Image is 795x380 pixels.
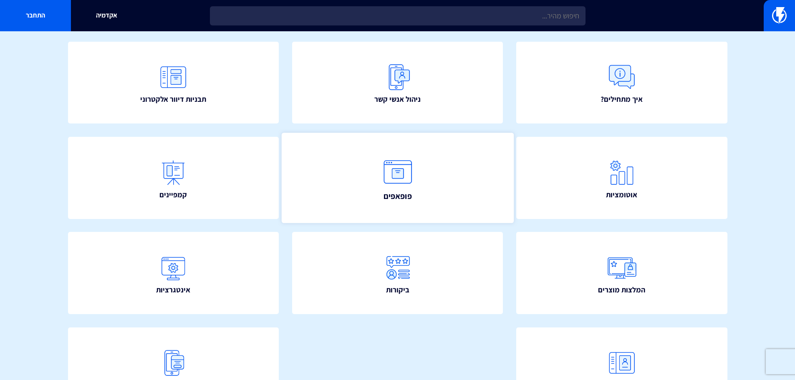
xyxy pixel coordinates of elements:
span: פופאפים [383,190,411,202]
a: איך מתחילים? [516,42,727,124]
span: אינטגרציות [156,284,190,295]
span: איך מתחילים? [601,94,643,105]
input: חיפוש מהיר... [210,6,586,25]
span: המלצות מוצרים [598,284,645,295]
a: אוטומציות [516,137,727,219]
span: תבניות דיוור אלקטרוני [140,94,206,105]
a: תבניות דיוור אלקטרוני [68,42,279,124]
span: אוטומציות [606,189,637,200]
a: אינטגרציות [68,232,279,314]
a: המלצות מוצרים [516,232,727,314]
a: קמפיינים [68,137,279,219]
a: ניהול אנשי קשר [292,42,503,124]
a: פופאפים [281,133,513,223]
span: קמפיינים [159,189,187,200]
a: ביקורות [292,232,503,314]
span: ניהול אנשי קשר [374,94,421,105]
span: ביקורות [386,284,409,295]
